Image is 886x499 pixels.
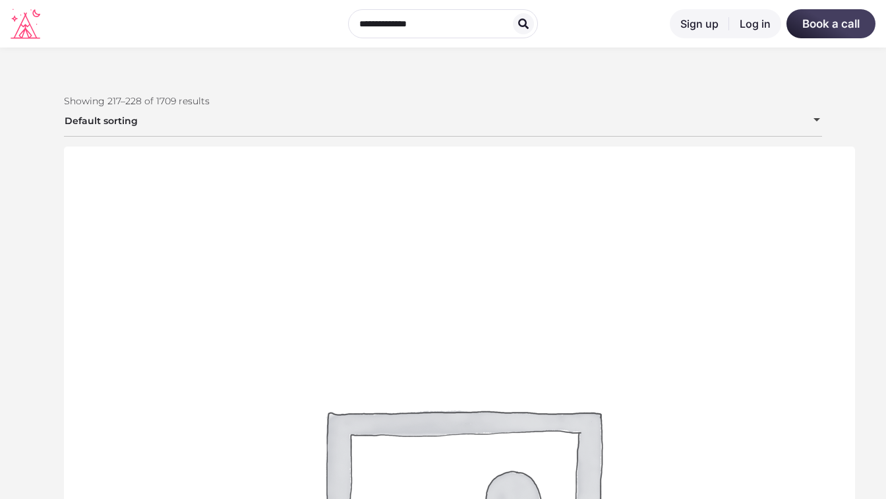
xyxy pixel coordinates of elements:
[64,94,822,108] p: Showing 217–228 of 1709 results
[64,105,822,137] span: Default sorting
[729,9,781,38] a: Log in
[805,118,806,130] span: Remove all items
[670,9,729,38] a: Sign up
[786,9,875,38] a: Book a call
